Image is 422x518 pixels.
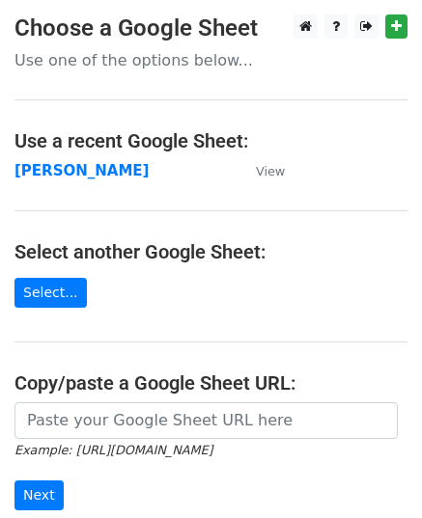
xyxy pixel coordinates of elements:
[14,50,408,70] p: Use one of the options below...
[14,443,212,457] small: Example: [URL][DOMAIN_NAME]
[14,480,64,510] input: Next
[325,425,422,518] iframe: Chat Widget
[14,371,408,395] h4: Copy/paste a Google Sheet URL:
[237,162,285,179] a: View
[14,240,408,263] h4: Select another Google Sheet:
[256,164,285,178] small: View
[14,402,398,439] input: Paste your Google Sheet URL here
[14,14,408,42] h3: Choose a Google Sheet
[14,162,149,179] a: [PERSON_NAME]
[14,278,87,308] a: Select...
[14,129,408,152] h4: Use a recent Google Sheet:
